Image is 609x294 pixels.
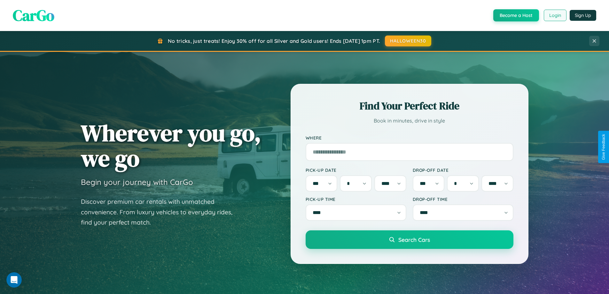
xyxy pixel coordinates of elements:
[385,36,431,46] button: HALLOWEEN30
[81,177,193,187] h3: Begin your journey with CarGo
[413,196,513,202] label: Drop-off Time
[168,38,380,44] span: No tricks, just treats! Enjoy 30% off for all Silver and Gold users! Ends [DATE] 1pm PT.
[544,10,566,21] button: Login
[570,10,596,21] button: Sign Up
[6,272,22,288] iframe: Intercom live chat
[306,99,513,113] h2: Find Your Perfect Ride
[306,196,406,202] label: Pick-up Time
[306,135,513,140] label: Where
[413,167,513,173] label: Drop-off Date
[13,5,54,26] span: CarGo
[601,134,606,160] div: Give Feedback
[306,167,406,173] label: Pick-up Date
[81,196,241,228] p: Discover premium car rentals with unmatched convenience. From luxury vehicles to everyday rides, ...
[493,9,539,21] button: Become a Host
[398,236,430,243] span: Search Cars
[306,116,513,125] p: Book in minutes, drive in style
[81,120,261,171] h1: Wherever you go, we go
[306,230,513,249] button: Search Cars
